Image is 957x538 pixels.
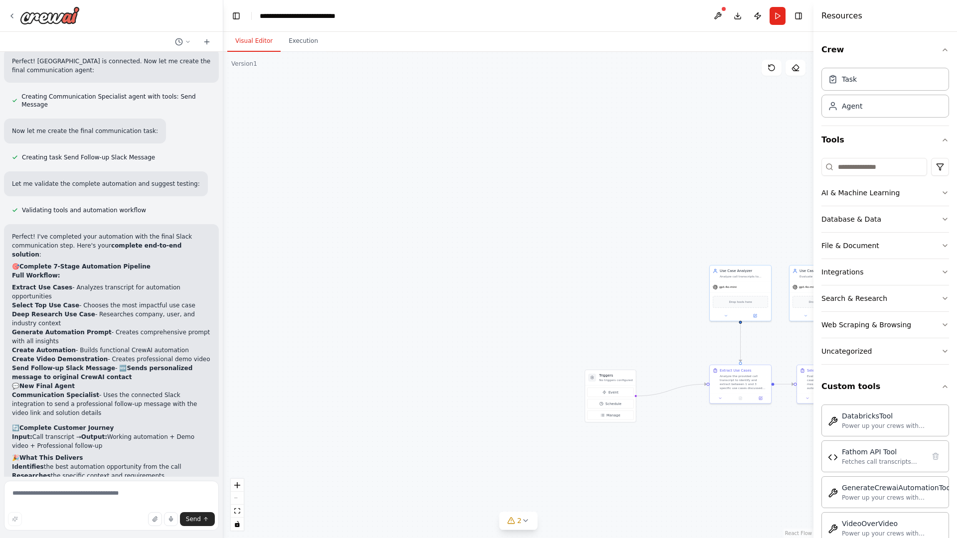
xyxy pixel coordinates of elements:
[12,463,44,470] strong: Identifies
[585,370,636,422] div: TriggersNo triggers configuredEventScheduleManage
[199,36,215,48] button: Start a new chat
[12,311,95,318] strong: Deep Research Use Case
[260,11,363,21] nav: breadcrumb
[12,179,200,188] p: Let me validate the complete automation and suggest testing:
[12,346,211,355] li: - Builds functional CrewAI automation
[12,453,211,462] h2: 🎉
[12,472,51,479] strong: Researches
[730,395,751,401] button: No output available
[719,285,737,289] span: gpt-4o-mini
[19,424,114,431] strong: Complete Customer Journey
[821,154,949,373] div: Tools
[231,505,244,518] button: fit view
[12,462,211,471] li: the best automation opportunity from the call
[12,310,211,328] li: - Researches company, user, and industry context
[785,531,812,536] a: React Flow attribution
[12,301,211,310] li: - Chooses the most impactful use case
[12,433,32,440] strong: Input:
[792,9,805,23] button: Hide right sidebar
[929,449,943,463] button: Delete tool
[164,512,178,526] button: Click to speak your automation idea
[799,274,848,278] div: Evaluate and rank the extracted use cases to select the single most interesting and impactful aut...
[797,365,859,404] div: Select Top Use CaseEvaluate the extracted use cases and select the single most interesting and im...
[12,232,211,259] p: Perfect! I've completed your automation with the final Slack communication step. Here's your :
[842,447,925,457] div: Fathom API Tool
[720,374,768,390] div: Analyze the provided call transcript to identify and extract between 1 and 3 specific use cases d...
[842,101,862,111] div: Agent
[12,423,211,432] h2: 🔄
[842,530,943,538] div: Power up your crews with video_over_video
[12,392,99,399] strong: Communication Specialist
[789,265,851,321] div: Use Case EvaluatorEvaluate and rank the extracted use cases to select the single most interesting...
[821,338,949,364] button: Uncategorized
[180,512,215,526] button: Send
[842,458,925,466] div: Fetches call transcripts from the Fathom API using a recording ID. Requires FATHOM_API_KEY enviro...
[12,355,211,364] li: - Creates professional demo video
[12,262,211,271] h2: 🎯
[821,233,949,259] button: File & Document
[807,368,842,373] div: Select Top Use Case
[231,479,244,531] div: React Flow controls
[821,346,872,356] div: Uncategorized
[720,269,768,273] div: Use Case Analyzer
[842,422,943,430] div: Power up your crews with databricks_tool
[12,432,211,450] p: Call transcript → Working automation + Demo video + Professional follow-up
[12,365,115,372] strong: Send Follow-up Slack Message
[709,365,772,404] div: Extract Use CasesAnalyze the provided call transcript to identify and extract between 1 and 3 spe...
[499,512,538,530] button: 2
[821,320,911,330] div: Web Scraping & Browsing
[22,206,146,214] span: Validating tools and automation workflow
[741,313,770,319] button: Open in side panel
[821,206,949,232] button: Database & Data
[828,452,838,462] img: Fathom API Tool
[587,388,634,397] button: Event
[842,483,953,493] div: GenerateCrewaiAutomationTool
[231,518,244,531] button: toggle interactivity
[842,74,857,84] div: Task
[12,471,211,480] li: the specific context and requirements
[808,299,831,304] span: Drop tools here
[821,259,949,285] button: Integrations
[12,302,79,309] strong: Select Top Use Case
[821,188,900,198] div: AI & Machine Learning
[821,373,949,401] button: Custom tools
[81,433,107,440] strong: Output:
[842,411,943,421] div: DatabricksTool
[12,356,108,363] strong: Create Video Demonstration
[821,285,949,311] button: Search & Research
[21,93,211,109] span: Creating Communication Specialist agent with tools: Send Message
[842,519,943,529] div: VideoOverVideo
[799,269,848,273] div: Use Case Evaluator
[821,36,949,64] button: Crew
[807,374,855,390] div: Evaluate the extracted use cases and select the single most interesting and impactful automation ...
[752,395,769,401] button: Open in side panel
[775,382,794,387] g: Edge from c19633d5-2c63-403a-be6b-0f81424a7696 to 29162b7a-2068-482e-a673-b0f2f97817b4
[821,10,862,22] h4: Resources
[828,416,838,426] img: DatabricksTool
[821,312,949,338] button: Web Scraping & Browsing
[12,391,211,417] li: - Uses the connected Slack integration to send a professional follow-up message with the video li...
[19,263,151,270] strong: Complete 7-Stage Automation Pipeline
[12,284,72,291] strong: Extract Use Cases
[821,214,881,224] div: Database & Data
[148,512,162,526] button: Upload files
[821,126,949,154] button: Tools
[19,383,75,390] strong: New Final Agent
[12,364,211,382] li: - 🆕
[821,64,949,126] div: Crew
[720,368,751,373] div: Extract Use Cases
[19,454,83,461] strong: What This Delivers
[12,382,211,391] h2: 💬
[231,60,257,68] div: Version 1
[842,494,953,502] div: Power up your crews with generate_crewai_automation_tool
[821,241,879,251] div: File & Document
[227,31,281,52] button: Visual Editor
[821,180,949,206] button: AI & Machine Learning
[281,31,326,52] button: Execution
[709,265,772,321] div: Use Case AnalyzerAnalyze call transcripts to identify and extract between 1 and 3 specific use ca...
[729,299,752,304] span: Drop tools here
[606,401,622,406] span: Schedule
[599,373,633,378] h3: Triggers
[229,9,243,23] button: Hide left sidebar
[821,293,887,303] div: Search & Research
